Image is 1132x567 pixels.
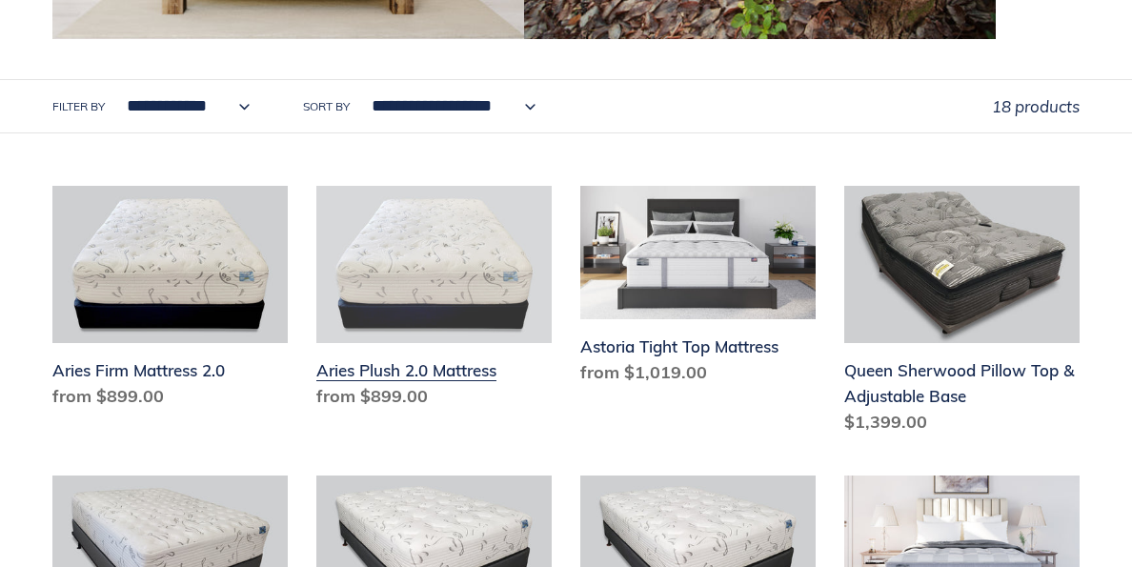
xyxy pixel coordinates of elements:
[992,96,1080,116] span: 18 products
[303,98,350,115] label: Sort by
[316,186,552,416] a: Aries Plush 2.0 Mattress
[52,98,105,115] label: Filter by
[844,186,1080,442] a: Queen Sherwood Pillow Top & Adjustable Base
[580,186,816,392] a: Astoria Tight Top Mattress
[52,186,288,416] a: Aries Firm Mattress 2.0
